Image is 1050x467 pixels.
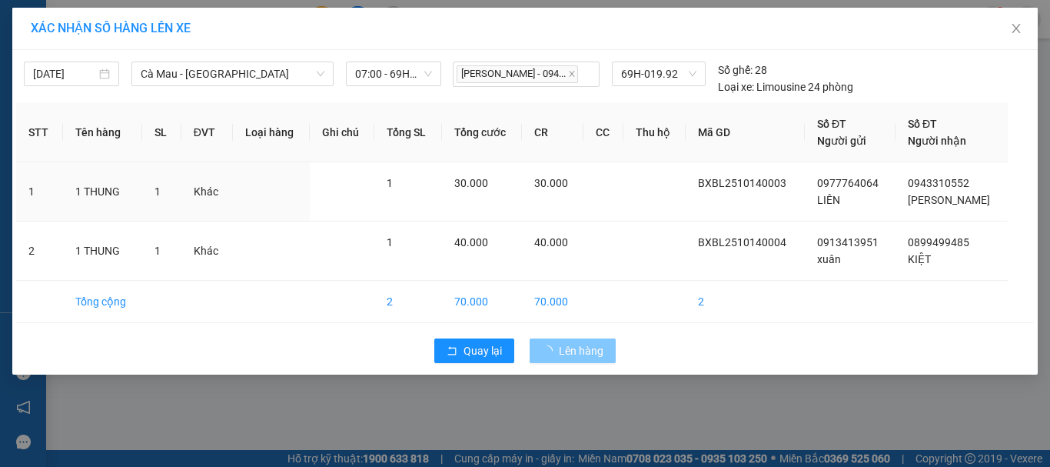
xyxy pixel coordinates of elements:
[623,103,686,162] th: Thu hộ
[542,345,559,356] span: loading
[63,222,142,281] td: 1 THUNG
[718,78,754,95] span: Loại xe:
[33,65,96,82] input: 14/10/2025
[454,177,488,189] span: 30.000
[698,177,786,189] span: BXBL2510140003
[530,339,616,363] button: Lên hàng
[155,185,161,198] span: 1
[817,135,866,147] span: Người gửi
[568,70,576,78] span: close
[181,222,233,281] td: Khác
[233,103,310,162] th: Loại hàng
[908,177,969,189] span: 0943310552
[442,103,522,162] th: Tổng cước
[817,177,879,189] span: 0977764064
[155,245,161,257] span: 1
[142,103,181,162] th: SL
[454,236,488,249] span: 40.000
[355,62,432,85] span: 07:00 - 69H-019.92
[534,177,568,189] span: 30.000
[181,162,233,222] td: Khác
[698,236,786,249] span: BXBL2510140004
[374,103,441,162] th: Tổng SL
[16,103,63,162] th: STT
[434,339,514,363] button: rollbackQuay lại
[457,65,578,83] span: [PERSON_NAME] - 094...
[559,342,603,359] span: Lên hàng
[534,236,568,249] span: 40.000
[63,103,142,162] th: Tên hàng
[387,236,393,249] span: 1
[621,62,696,85] span: 69H-019.92
[583,103,624,162] th: CC
[310,103,374,162] th: Ghi chú
[817,118,846,130] span: Số ĐT
[908,253,931,265] span: KIỆT
[686,103,805,162] th: Mã GD
[817,253,841,265] span: xuân
[686,281,805,323] td: 2
[374,281,441,323] td: 2
[141,62,324,85] span: Cà Mau - Sài Gòn
[522,103,583,162] th: CR
[908,135,966,147] span: Người nhận
[442,281,522,323] td: 70.000
[16,222,63,281] td: 2
[908,236,969,249] span: 0899499485
[181,103,233,162] th: ĐVT
[718,78,853,95] div: Limousine 24 phòng
[908,194,990,206] span: [PERSON_NAME]
[718,62,767,78] div: 28
[316,69,325,78] span: down
[995,8,1038,51] button: Close
[464,342,502,359] span: Quay lại
[522,281,583,323] td: 70.000
[16,162,63,222] td: 1
[817,194,840,206] span: LIÊN
[1010,22,1022,35] span: close
[908,118,937,130] span: Số ĐT
[387,177,393,189] span: 1
[817,236,879,249] span: 0913413951
[718,62,753,78] span: Số ghế:
[447,345,457,358] span: rollback
[63,281,142,323] td: Tổng cộng
[31,21,191,35] span: XÁC NHẬN SỐ HÀNG LÊN XE
[63,162,142,222] td: 1 THUNG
